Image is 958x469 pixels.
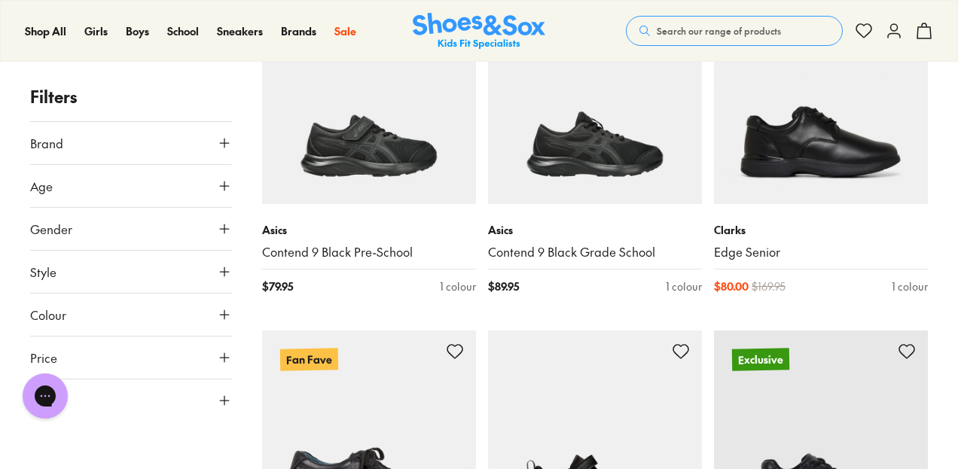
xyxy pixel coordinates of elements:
[488,279,519,294] span: $ 89.95
[626,16,843,46] button: Search our range of products
[714,222,928,238] p: Clarks
[334,23,356,38] span: Sale
[30,263,56,281] span: Style
[30,84,232,109] p: Filters
[262,279,293,294] span: $ 79.95
[217,23,263,39] a: Sneakers
[281,23,316,39] a: Brands
[30,177,53,195] span: Age
[15,368,75,424] iframe: Gorgias live chat messenger
[440,279,476,294] div: 1 colour
[30,337,232,379] button: Price
[262,222,476,238] p: Asics
[30,220,72,238] span: Gender
[281,23,316,38] span: Brands
[413,13,545,50] a: Shoes & Sox
[892,279,928,294] div: 1 colour
[25,23,66,39] a: Shop All
[488,244,702,260] a: Contend 9 Black Grade School
[30,306,66,324] span: Colour
[280,349,338,371] p: Fan Fave
[25,23,66,38] span: Shop All
[167,23,199,39] a: School
[30,294,232,336] button: Colour
[334,23,356,39] a: Sale
[126,23,149,38] span: Boys
[30,134,63,152] span: Brand
[167,23,199,38] span: School
[84,23,108,39] a: Girls
[752,279,786,294] span: $ 169.95
[657,24,781,38] span: Search our range of products
[732,349,789,371] p: Exclusive
[30,379,232,422] button: Size
[714,279,749,294] span: $ 80.00
[30,122,232,164] button: Brand
[30,165,232,207] button: Age
[30,349,57,367] span: Price
[30,208,232,250] button: Gender
[217,23,263,38] span: Sneakers
[488,222,702,238] p: Asics
[666,279,702,294] div: 1 colour
[30,251,232,293] button: Style
[126,23,149,39] a: Boys
[84,23,108,38] span: Girls
[413,13,545,50] img: SNS_Logo_Responsive.svg
[714,244,928,260] a: Edge Senior
[262,244,476,260] a: Contend 9 Black Pre-School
